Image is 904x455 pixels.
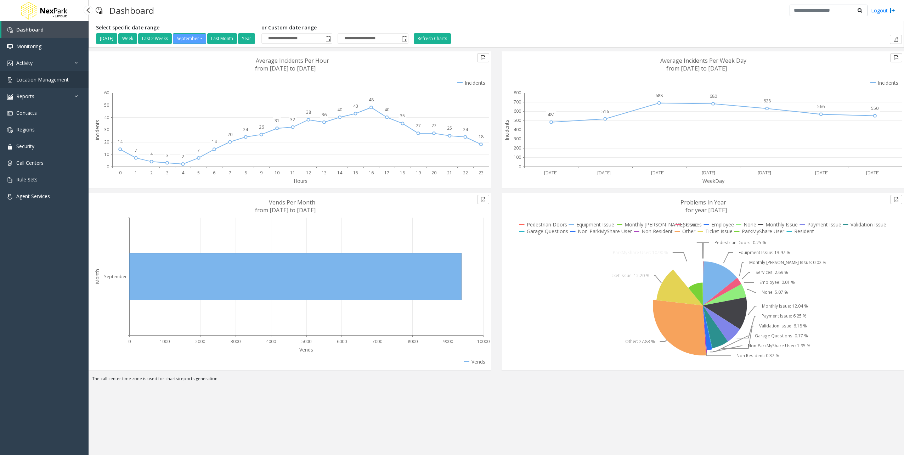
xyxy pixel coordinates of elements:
text: Monthly [PERSON_NAME] Issue: 0.02 % [749,259,826,265]
text: 19 [416,170,421,176]
img: 'icon' [7,94,13,100]
text: [DATE] [815,170,829,176]
text: Month [94,269,101,284]
div: The call center time zone is used for charts/reports generation [89,376,904,386]
text: Payment Issue: 6.25 % [762,313,807,319]
text: Other: 27.83 % [625,338,655,344]
text: Vends [299,346,313,353]
text: 8 [244,170,247,176]
button: Export to pdf [477,53,489,62]
text: 25 [447,125,452,131]
span: Monitoring [16,43,41,50]
text: Non Resident: 0.37 % [736,353,779,359]
span: Security [16,143,34,150]
text: 550 [871,105,878,111]
button: Export to pdf [890,195,902,204]
text: 21 [447,170,452,176]
text: 24 [243,127,248,133]
span: Agent Services [16,193,50,200]
text: 680 [710,93,717,99]
span: Regions [16,126,35,133]
text: 2 [150,170,153,176]
text: Problems In Year [680,198,726,206]
text: 20 [227,131,232,137]
img: 'icon' [7,61,13,66]
text: ParkMyShare User: 10.90 % [613,249,668,255]
button: Last Month [207,33,237,44]
text: 0 [119,170,122,176]
text: 800 [514,90,521,96]
img: 'icon' [7,77,13,83]
text: 10000 [477,338,490,344]
text: 60 [104,90,109,96]
text: 481 [548,112,555,118]
text: None: 5.07 % [762,289,788,295]
text: from [DATE] to [DATE] [666,64,727,72]
text: 50 [104,102,109,108]
text: 48 [369,97,374,103]
text: 27 [431,123,436,129]
text: 2 [182,153,184,159]
text: 35 [400,113,405,119]
text: 400 [514,127,521,133]
text: Non-ParkMyShare User: 1.95 % [748,343,810,349]
text: 13 [322,170,327,176]
text: Vends Per Month [269,198,315,206]
img: 'icon' [7,144,13,150]
text: 17 [384,170,389,176]
text: 5 [197,170,200,176]
text: 300 [514,136,521,142]
text: 12 [306,170,311,176]
text: 14 [118,139,123,145]
text: 9000 [443,338,453,344]
text: Services: 2.69 % [756,269,788,275]
text: 24 [463,127,468,133]
text: Garage Questions: 0.17 % [755,333,808,339]
text: 4000 [266,338,276,344]
text: 20 [431,170,436,176]
text: 40 [384,107,389,113]
text: 4 [150,151,153,157]
text: 36 [322,112,327,118]
text: [DATE] [866,170,880,176]
text: 30 [104,127,109,133]
text: 500 [514,117,521,123]
text: 38 [306,109,311,115]
text: Pedestrian Doors: 0.25 % [714,240,766,246]
text: from [DATE] to [DATE] [255,206,316,214]
text: 16 [369,170,374,176]
text: Ticket Issue: 12.20 % [608,273,650,279]
text: Incidents [503,120,510,140]
text: 0 [519,164,521,170]
text: [DATE] [702,170,715,176]
img: pageIcon [96,2,102,19]
text: Equipment Issue: 13.97 % [739,249,790,255]
text: Hours [294,178,307,184]
h5: or Custom date range [261,25,408,31]
img: 'icon' [7,44,13,50]
text: 628 [763,98,771,104]
text: 688 [655,92,663,99]
text: 22 [463,170,468,176]
span: Contacts [16,109,37,116]
text: 27 [416,123,421,129]
text: 7 [229,170,231,176]
text: 6 [213,170,215,176]
text: for year [DATE] [685,206,727,214]
span: Activity [16,60,33,66]
img: 'icon' [7,194,13,200]
a: Logout [871,7,895,14]
text: [DATE] [651,170,665,176]
span: Dashboard [16,26,44,33]
text: 7000 [372,338,382,344]
img: logout [889,7,895,14]
text: 9 [260,170,262,176]
text: 3 [166,170,169,176]
img: 'icon' [7,111,13,116]
button: September [173,33,206,44]
text: Incidents [94,120,101,140]
button: [DATE] [96,33,117,44]
button: Year [238,33,255,44]
text: 8000 [408,338,418,344]
text: 23 [479,170,484,176]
